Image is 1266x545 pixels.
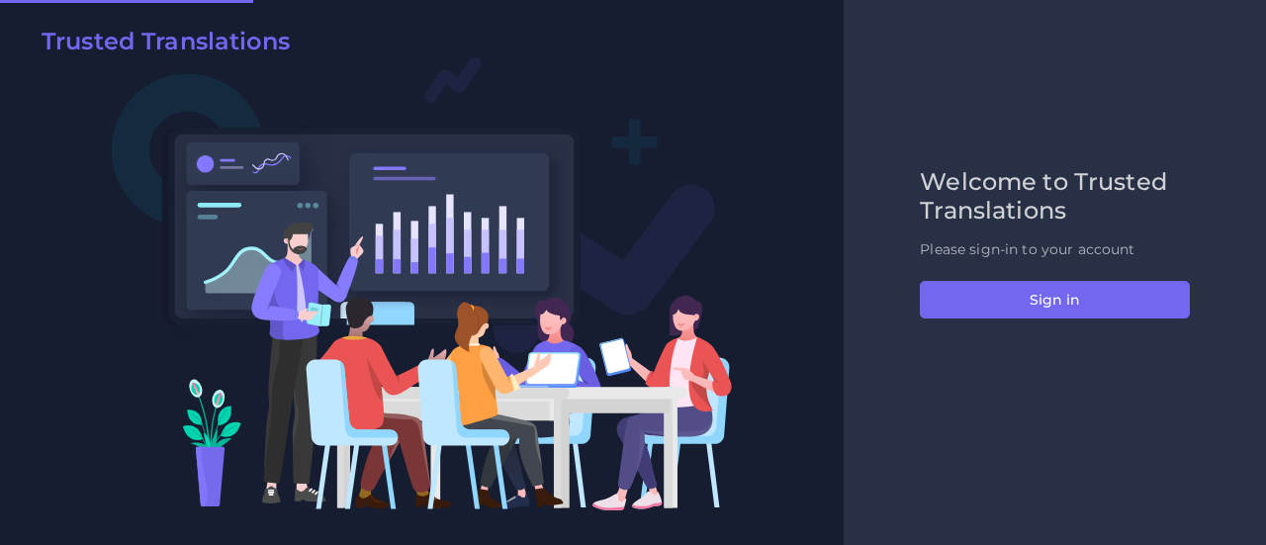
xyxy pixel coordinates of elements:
[111,55,733,511] img: Login V2
[28,28,290,63] a: Trusted Translations
[920,168,1190,226] h2: Welcome to Trusted Translations
[42,28,290,56] h2: Trusted Translations
[920,239,1190,260] p: Please sign-in to your account
[920,281,1190,318] button: Sign in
